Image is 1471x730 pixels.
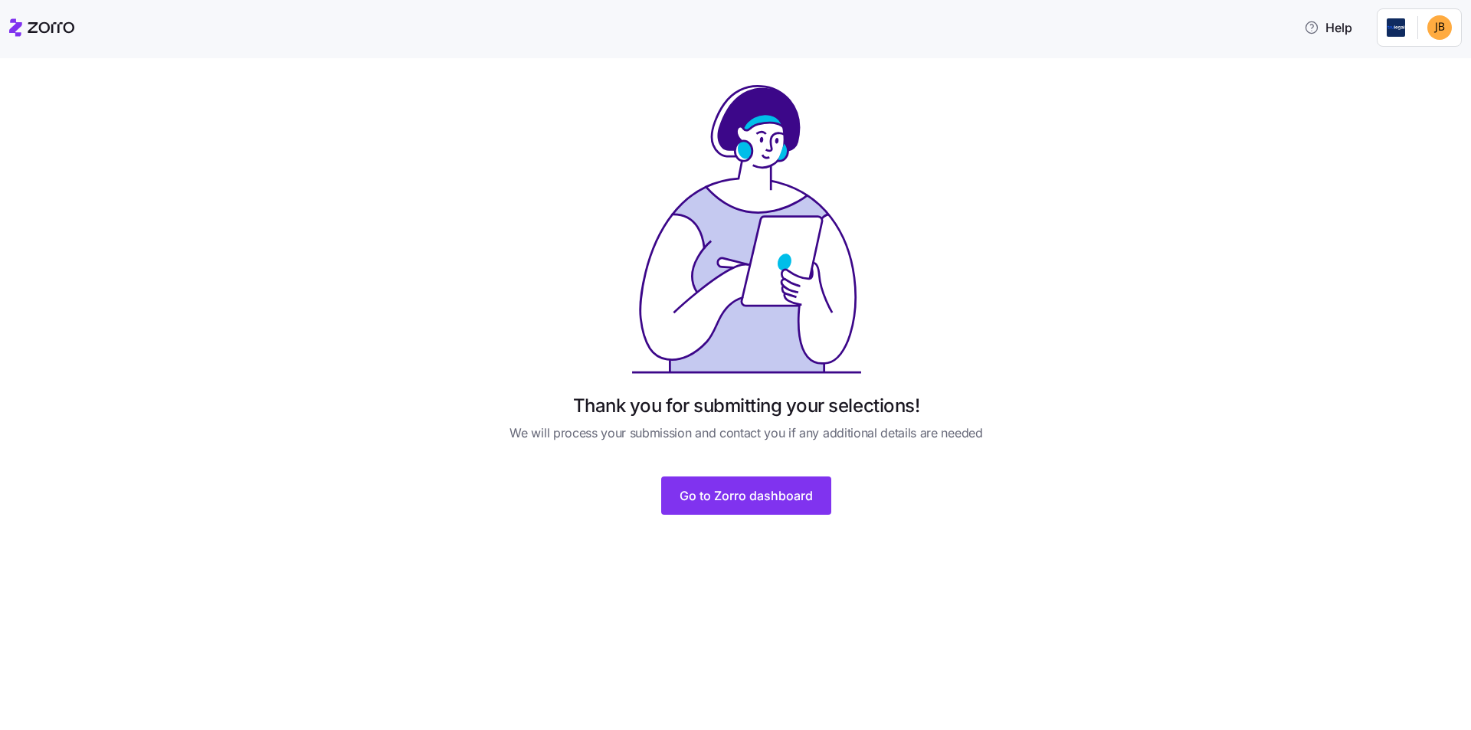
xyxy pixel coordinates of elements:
button: Help [1292,12,1365,43]
h1: Thank you for submitting your selections! [573,394,919,417]
span: We will process your submission and contact you if any additional details are needed [509,424,982,443]
img: a12ed22a75749c389a3e5956cf645b2a [1427,15,1452,40]
span: Help [1304,18,1352,37]
span: Go to Zorro dashboard [680,486,813,505]
button: Go to Zorro dashboard [661,476,831,515]
img: Employer logo [1387,18,1405,37]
